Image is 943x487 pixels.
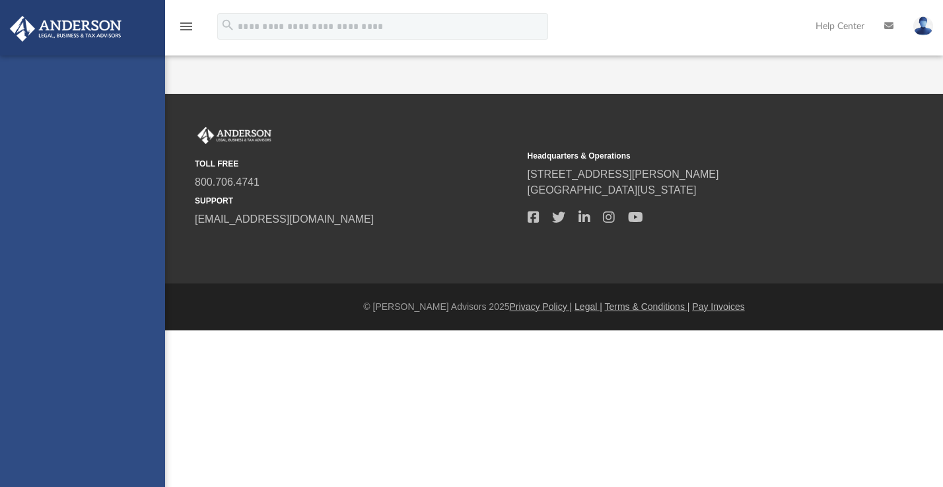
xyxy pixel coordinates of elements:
a: menu [178,25,194,34]
a: Legal | [575,301,602,312]
div: © [PERSON_NAME] Advisors 2025 [165,300,943,314]
i: menu [178,19,194,34]
a: [GEOGRAPHIC_DATA][US_STATE] [528,184,697,196]
a: Terms & Conditions | [605,301,690,312]
small: Headquarters & Operations [528,150,851,162]
a: 800.706.4741 [195,176,260,188]
img: Anderson Advisors Platinum Portal [6,16,125,42]
i: search [221,18,235,32]
a: [STREET_ADDRESS][PERSON_NAME] [528,169,719,180]
a: Pay Invoices [692,301,744,312]
a: Privacy Policy | [510,301,573,312]
img: User Pic [913,17,933,36]
small: SUPPORT [195,195,518,207]
img: Anderson Advisors Platinum Portal [195,127,274,144]
small: TOLL FREE [195,158,518,170]
a: [EMAIL_ADDRESS][DOMAIN_NAME] [195,213,374,225]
